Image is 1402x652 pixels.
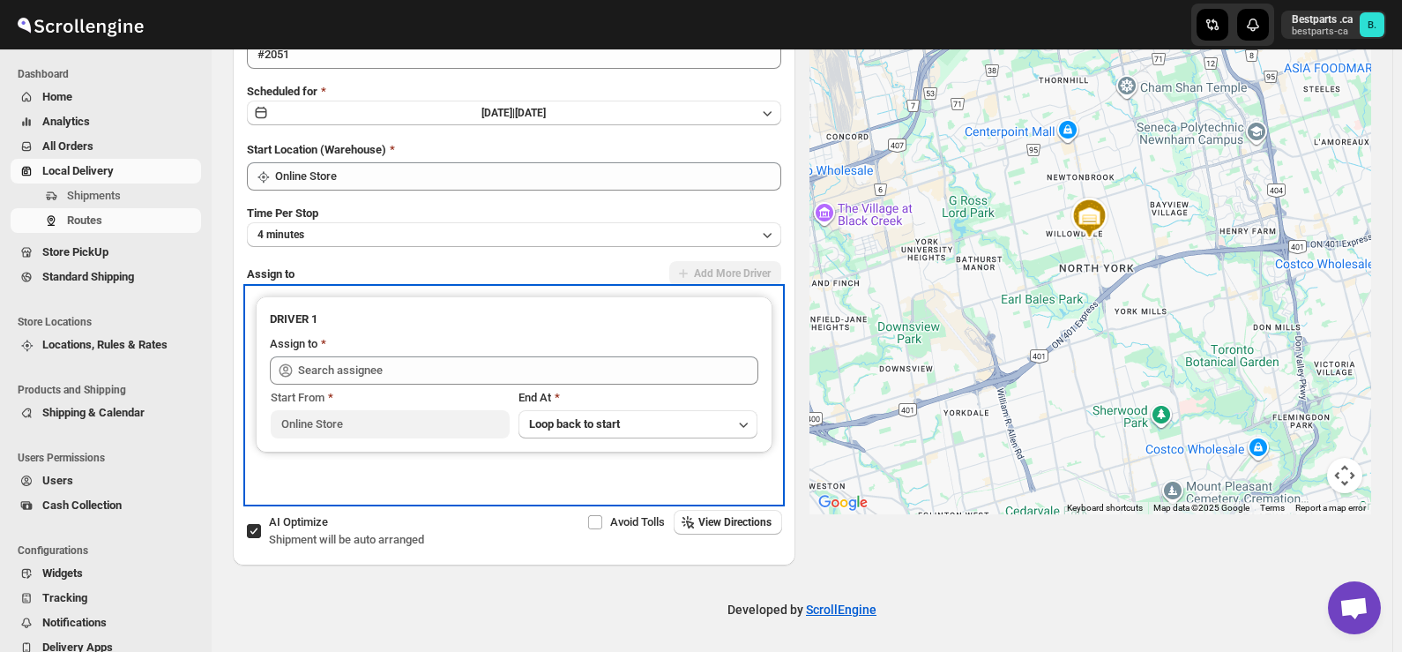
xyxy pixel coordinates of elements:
span: Shipment will be auto arranged [269,533,424,546]
span: Users [42,474,73,487]
span: View Directions [698,515,772,529]
span: Widgets [42,566,83,580]
button: All Orders [11,134,201,159]
button: 4 minutes [247,222,781,247]
span: Shipments [67,189,121,202]
span: Cash Collection [42,498,122,512]
button: Analytics [11,109,201,134]
span: Scheduled for [247,85,317,98]
button: Tracking [11,586,201,611]
a: ScrollEngine [806,603,876,617]
button: Widgets [11,561,201,586]
button: Keyboard shortcuts [1067,502,1143,514]
span: Locations, Rules & Rates [42,338,168,351]
button: [DATE]|[DATE] [247,101,781,125]
button: User menu [1281,11,1386,39]
div: Open chat [1328,581,1381,634]
button: Loop back to start [518,410,757,438]
div: End At [518,389,757,407]
button: Users [11,468,201,493]
span: Bestparts .ca [1360,12,1384,37]
span: Start Location (Warehouse) [247,143,386,156]
button: Shipments [11,184,201,208]
span: [DATE] | [481,107,515,119]
p: bestparts-ca [1292,26,1353,37]
span: Store PickUp [42,245,108,259]
span: AI Optimize [269,515,328,528]
span: Shipping & Calendar [42,406,145,419]
span: Local Delivery [42,164,114,177]
input: Eg: Bengaluru Route [247,41,781,69]
span: Configurations [18,543,203,558]
img: Google [814,491,872,514]
span: Time Per Stop [247,206,318,220]
a: Terms (opens in new tab) [1260,503,1285,513]
button: Home [11,85,201,109]
span: Products and Shipping [18,383,203,397]
div: All Route Options [233,5,795,510]
h3: DRIVER 1 [270,311,758,328]
span: [DATE] [515,107,546,119]
span: Home [42,90,72,103]
span: Start From [271,391,324,404]
text: B. [1368,19,1376,31]
input: Search assignee [298,356,758,385]
span: Tracking [42,591,87,604]
button: Cash Collection [11,493,201,518]
span: Store Locations [18,315,203,329]
span: Routes [67,214,102,227]
button: Routes [11,208,201,233]
span: Analytics [42,115,90,128]
a: Open this area in Google Maps (opens a new window) [814,491,872,514]
span: Loop back to start [529,417,620,431]
button: Notifications [11,611,201,635]
span: Users Permissions [18,451,203,465]
span: Dashboard [18,67,203,81]
span: Notifications [42,616,107,629]
span: Map data ©2025 Google [1153,503,1249,513]
a: Report a map error [1295,503,1366,513]
span: All Orders [42,139,93,153]
button: View Directions [674,510,782,535]
img: ScrollEngine [14,3,146,47]
input: Search location [275,162,781,191]
button: Shipping & Calendar [11,401,201,425]
div: Assign to [270,335,317,353]
p: Bestparts .ca [1292,12,1353,26]
span: Standard Shipping [42,270,134,283]
span: Avoid Tolls [610,515,665,528]
span: 4 minutes [257,228,304,242]
button: Map camera controls [1327,458,1362,493]
p: Developed by [727,601,876,618]
button: Locations, Rules & Rates [11,333,201,357]
span: Assign to [247,267,295,281]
